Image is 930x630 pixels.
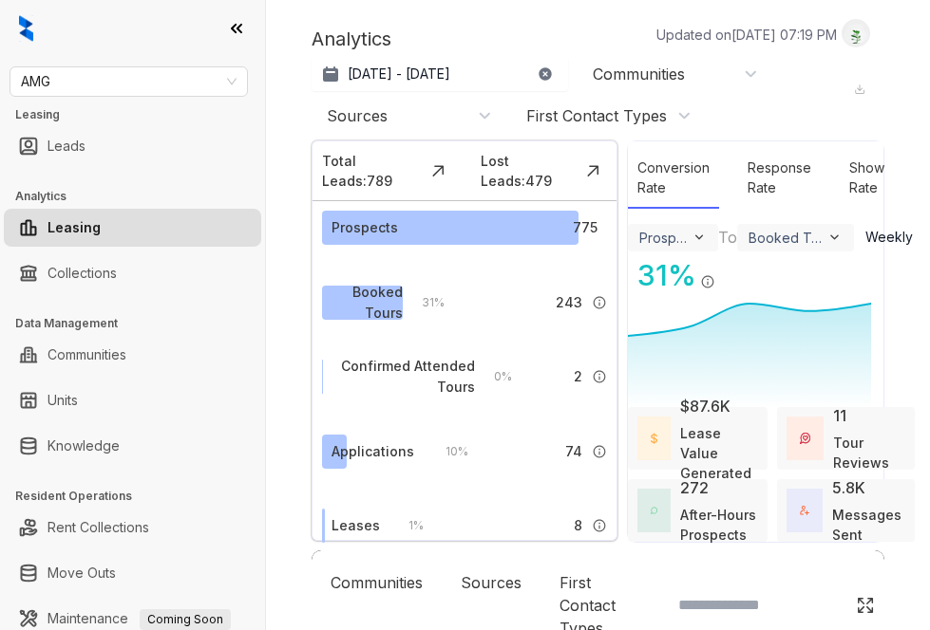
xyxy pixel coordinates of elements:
img: Info [592,444,607,459]
li: Leads [4,127,261,165]
span: 775 [573,217,598,238]
img: AfterHoursConversations [651,507,657,514]
a: Collections [47,254,117,292]
a: Leads [47,127,85,165]
img: Download [854,83,865,95]
div: Total Leads: 789 [322,151,425,191]
img: Click Icon [579,157,607,185]
div: Applications [332,441,414,462]
div: 1 % [389,515,424,536]
div: Communities [593,64,685,84]
p: Analytics [312,25,391,53]
li: Knowledge [4,427,261,465]
a: Move Outs [47,554,116,592]
span: Weekly [865,228,923,247]
span: 2 [574,366,582,387]
p: Updated on [DATE] 07:19 PM [656,25,837,45]
div: Prospects [332,217,398,238]
div: Tour Reviews [833,433,905,472]
img: TotalFum [800,506,809,515]
div: After-Hours Prospects [680,505,758,545]
div: To [718,226,737,249]
div: Messages Sent [832,505,905,545]
div: Confirmed Attended Tours [332,356,475,398]
h3: Analytics [15,188,265,205]
li: Collections [4,254,261,292]
img: UserAvatar [843,24,869,44]
button: [DATE] - [DATE] [312,57,568,91]
img: SearchIcon [817,597,832,612]
li: Units [4,381,261,419]
div: Show Rate [840,148,894,209]
img: logo [19,15,33,42]
div: Sources [327,105,388,126]
img: Click Icon [715,257,744,286]
div: 272 [680,476,709,499]
span: 74 [565,441,582,462]
div: 5.8K [832,476,865,499]
div: First Contact Types [526,105,667,126]
div: Conversion Rate [628,148,719,209]
div: 11 [833,404,846,427]
img: Info [592,518,607,533]
img: TourReviews [800,433,810,443]
div: Lost Leads: 479 [481,151,579,191]
a: Rent Collections [47,509,149,547]
div: Response Rate [738,148,821,209]
h3: Resident Operations [15,488,265,505]
span: 243 [556,292,582,313]
img: Info [592,295,607,310]
div: 31 % [403,292,445,313]
img: Info [592,369,607,384]
div: Booked Tours [332,282,403,324]
span: Coming Soon [140,609,231,630]
img: ViewFilterArrow [826,230,843,246]
div: 0 % [475,366,512,387]
li: Leasing [4,209,261,247]
div: 31 % [628,254,696,297]
li: Rent Collections [4,509,261,547]
div: Prospects [639,230,689,246]
div: 10 % [427,441,468,462]
a: Communities [47,336,126,374]
span: 8 [574,515,582,536]
span: AMG [21,67,237,96]
li: Communities [4,336,261,374]
img: LeaseValue [651,433,657,444]
h3: Leasing [15,106,265,123]
li: Move Outs [4,554,261,592]
a: Units [47,381,78,419]
p: [DATE] - [DATE] [348,65,450,83]
h3: Data Management [15,315,265,332]
a: Leasing [47,209,101,247]
div: Leases [332,515,380,536]
a: Knowledge [47,427,120,465]
img: Click Icon [856,596,875,615]
img: Click Icon [425,157,452,185]
div: Booked Tours [749,230,823,246]
div: Lease Value Generated [680,423,758,483]
img: Info [700,274,715,289]
img: ViewFilterArrow [692,230,706,244]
